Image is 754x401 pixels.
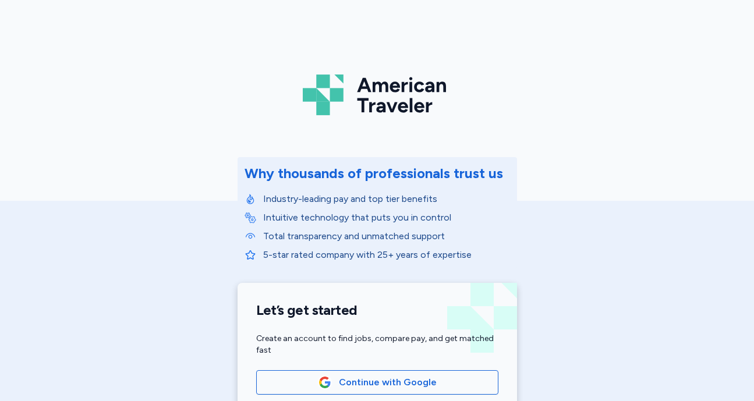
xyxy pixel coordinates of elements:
[256,370,498,395] button: Google LogoContinue with Google
[256,301,498,319] h1: Let’s get started
[256,333,498,356] div: Create an account to find jobs, compare pay, and get matched fast
[339,375,437,389] span: Continue with Google
[318,376,331,389] img: Google Logo
[303,70,452,120] img: Logo
[263,211,510,225] p: Intuitive technology that puts you in control
[263,229,510,243] p: Total transparency and unmatched support
[263,192,510,206] p: Industry-leading pay and top tier benefits
[263,248,510,262] p: 5-star rated company with 25+ years of expertise
[245,164,503,183] div: Why thousands of professionals trust us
